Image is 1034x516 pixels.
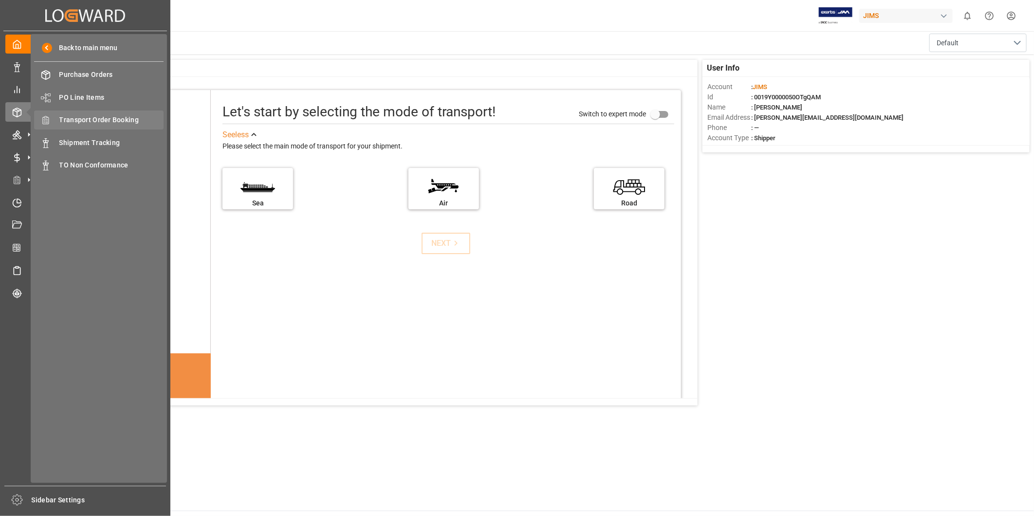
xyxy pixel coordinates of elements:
[751,104,802,111] span: : [PERSON_NAME]
[957,5,979,27] button: show 0 new notifications
[707,92,751,102] span: Id
[929,34,1027,52] button: open menu
[579,110,646,118] span: Switch to expert mode
[59,138,164,148] span: Shipment Tracking
[937,38,959,48] span: Default
[753,83,767,91] span: JIMS
[751,134,775,142] span: : Shipper
[707,112,751,123] span: Email Address
[819,7,852,24] img: Exertis%20JAM%20-%20Email%20Logo.jpg_1722504956.jpg
[34,88,164,107] a: PO Line Items
[34,111,164,129] a: Transport Order Booking
[5,261,165,280] a: Sailing Schedules
[707,102,751,112] span: Name
[59,160,164,170] span: TO Non Conformance
[34,156,164,175] a: TO Non Conformance
[413,198,474,208] div: Air
[227,198,288,208] div: Sea
[52,43,118,53] span: Back to main menu
[422,233,470,254] button: NEXT
[707,123,751,133] span: Phone
[5,238,165,257] a: CO2 Calculator
[599,198,660,208] div: Road
[751,124,759,131] span: : —
[222,141,674,152] div: Please select the main mode of transport for your shipment.
[859,6,957,25] button: JIMS
[222,102,496,122] div: Let's start by selecting the mode of transport!
[707,133,751,143] span: Account Type
[751,83,767,91] span: :
[59,70,164,80] span: Purchase Orders
[707,82,751,92] span: Account
[431,238,461,249] div: NEXT
[34,65,164,84] a: Purchase Orders
[34,133,164,152] a: Shipment Tracking
[979,5,1000,27] button: Help Center
[5,193,165,212] a: Timeslot Management V2
[707,62,740,74] span: User Info
[5,80,165,99] a: My Reports
[859,9,953,23] div: JIMS
[32,495,166,505] span: Sidebar Settings
[222,129,249,141] div: See less
[5,216,165,235] a: Document Management
[751,114,904,121] span: : [PERSON_NAME][EMAIL_ADDRESS][DOMAIN_NAME]
[5,283,165,302] a: Tracking Shipment
[59,115,164,125] span: Transport Order Booking
[5,57,165,76] a: Data Management
[5,35,165,54] a: My Cockpit
[59,92,164,103] span: PO Line Items
[751,93,821,101] span: : 0019Y0000050OTgQAM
